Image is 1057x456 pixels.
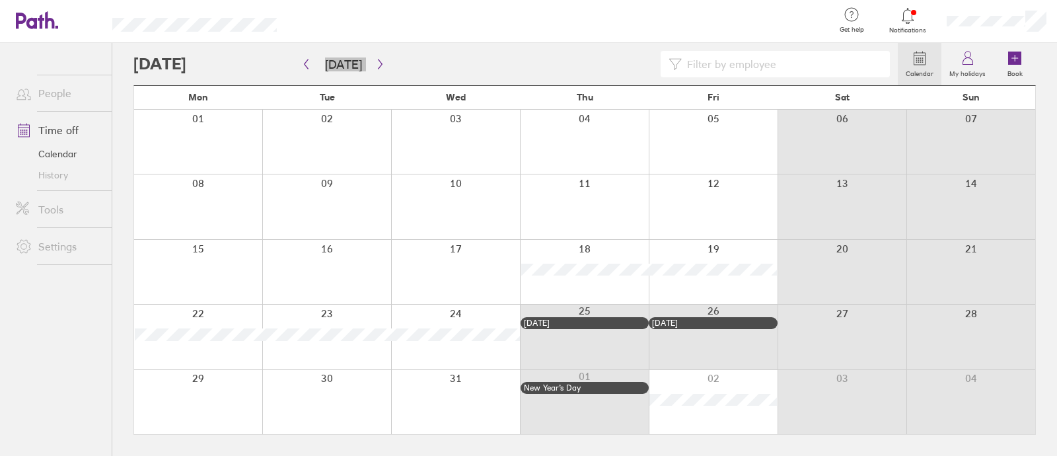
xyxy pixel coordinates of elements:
label: Book [1000,66,1031,78]
a: Settings [5,233,112,260]
button: [DATE] [314,54,373,75]
a: Calendar [5,143,112,165]
input: Filter by employee [682,52,882,77]
label: My holidays [941,66,994,78]
span: Thu [577,92,593,102]
div: New Year’s Day [524,383,646,393]
div: [DATE] [652,319,774,328]
span: Fri [708,92,719,102]
span: Wed [446,92,466,102]
span: Tue [320,92,335,102]
span: Sun [963,92,980,102]
a: Calendar [898,43,941,85]
div: [DATE] [524,319,646,328]
label: Calendar [898,66,941,78]
span: Get help [830,26,873,34]
a: Notifications [887,7,929,34]
a: History [5,165,112,186]
a: Book [994,43,1036,85]
a: My holidays [941,43,994,85]
a: Time off [5,117,112,143]
span: Notifications [887,26,929,34]
span: Sat [835,92,850,102]
a: People [5,80,112,106]
a: Tools [5,196,112,223]
span: Mon [188,92,208,102]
